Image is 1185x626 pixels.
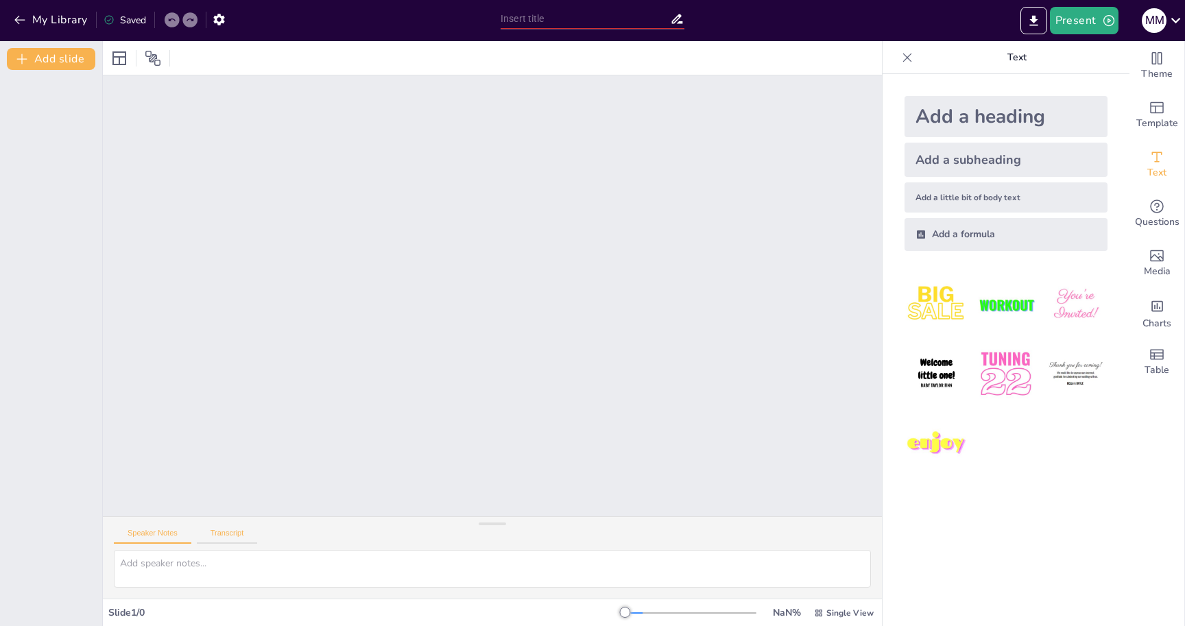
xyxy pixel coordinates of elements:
[1044,273,1108,337] img: 3.jpeg
[1135,215,1180,230] span: Questions
[1141,67,1173,82] span: Theme
[1129,288,1184,337] div: Add charts and graphs
[905,273,968,337] img: 1.jpeg
[1129,189,1184,239] div: Get real-time input from your audience
[1129,239,1184,288] div: Add images, graphics, shapes or video
[905,182,1108,213] div: Add a little bit of body text
[1145,363,1169,378] span: Table
[1136,116,1178,131] span: Template
[905,96,1108,137] div: Add a heading
[905,218,1108,251] div: Add a formula
[974,342,1038,406] img: 5.jpeg
[905,143,1108,177] div: Add a subheading
[1044,342,1108,406] img: 6.jpeg
[1129,140,1184,189] div: Add text boxes
[1129,337,1184,387] div: Add a table
[1129,41,1184,91] div: Change the overall theme
[1144,264,1171,279] span: Media
[1147,165,1166,180] span: Text
[1129,91,1184,140] div: Add ready made slides
[1142,316,1171,331] span: Charts
[918,41,1116,74] p: Text
[905,412,968,476] img: 7.jpeg
[905,342,968,406] img: 4.jpeg
[974,273,1038,337] img: 2.jpeg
